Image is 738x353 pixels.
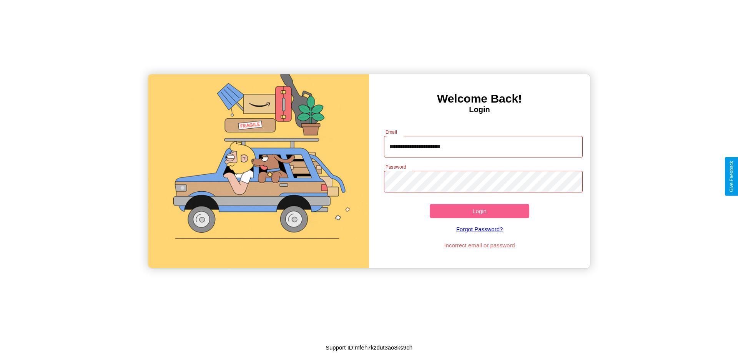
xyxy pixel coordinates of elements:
button: Login [430,204,529,218]
h3: Welcome Back! [369,92,590,105]
p: Incorrect email or password [380,240,579,250]
a: Forgot Password? [380,218,579,240]
img: gif [148,74,369,268]
label: Email [386,129,397,135]
label: Password [386,164,406,170]
p: Support ID: mfeh7kzdut3ao8ks9ch [326,342,412,353]
div: Give Feedback [729,161,734,192]
h4: Login [369,105,590,114]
